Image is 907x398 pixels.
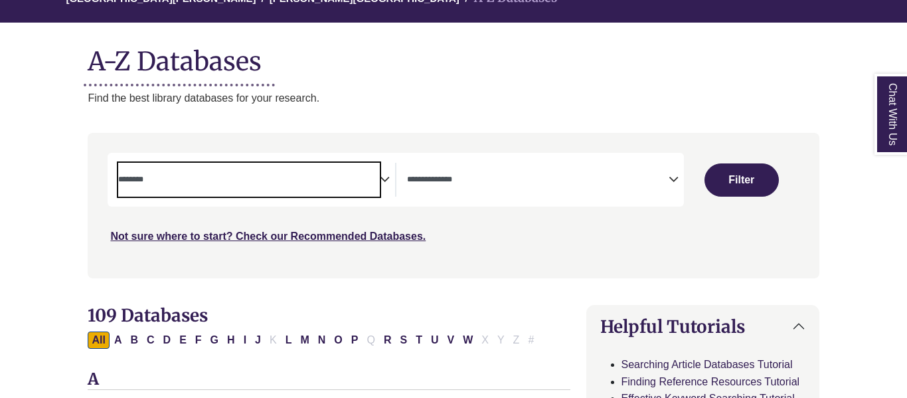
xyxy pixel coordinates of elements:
button: Filter Results S [396,332,411,349]
button: Filter Results F [191,332,206,349]
button: Filter Results H [223,332,239,349]
button: Filter Results G [206,332,222,349]
button: All [88,332,109,349]
button: Filter Results J [251,332,265,349]
textarea: Search [118,175,380,186]
button: Submit for Search Results [704,163,779,197]
button: Filter Results O [330,332,346,349]
button: Filter Results N [314,332,330,349]
button: Filter Results C [143,332,159,349]
nav: Search filters [88,133,819,278]
button: Filter Results T [412,332,426,349]
button: Filter Results E [175,332,191,349]
h1: A-Z Databases [88,36,819,76]
button: Filter Results V [443,332,458,349]
a: Not sure where to start? Check our Recommended Databases. [110,231,426,242]
button: Filter Results D [159,332,175,349]
div: Alpha-list to filter by first letter of database name [88,334,539,345]
button: Filter Results I [240,332,250,349]
a: Searching Article Databases Tutorial [621,359,793,370]
button: Filter Results B [126,332,142,349]
button: Filter Results U [427,332,443,349]
button: Filter Results P [347,332,363,349]
span: 109 Databases [88,304,208,326]
button: Filter Results R [380,332,396,349]
button: Helpful Tutorials [587,306,819,348]
textarea: Search [407,175,669,186]
a: Finding Reference Resources Tutorial [621,376,800,387]
button: Filter Results L [282,332,296,349]
button: Filter Results A [110,332,126,349]
button: Filter Results M [296,332,313,349]
h3: A [88,370,570,390]
button: Filter Results W [459,332,477,349]
p: Find the best library databases for your research. [88,90,819,107]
